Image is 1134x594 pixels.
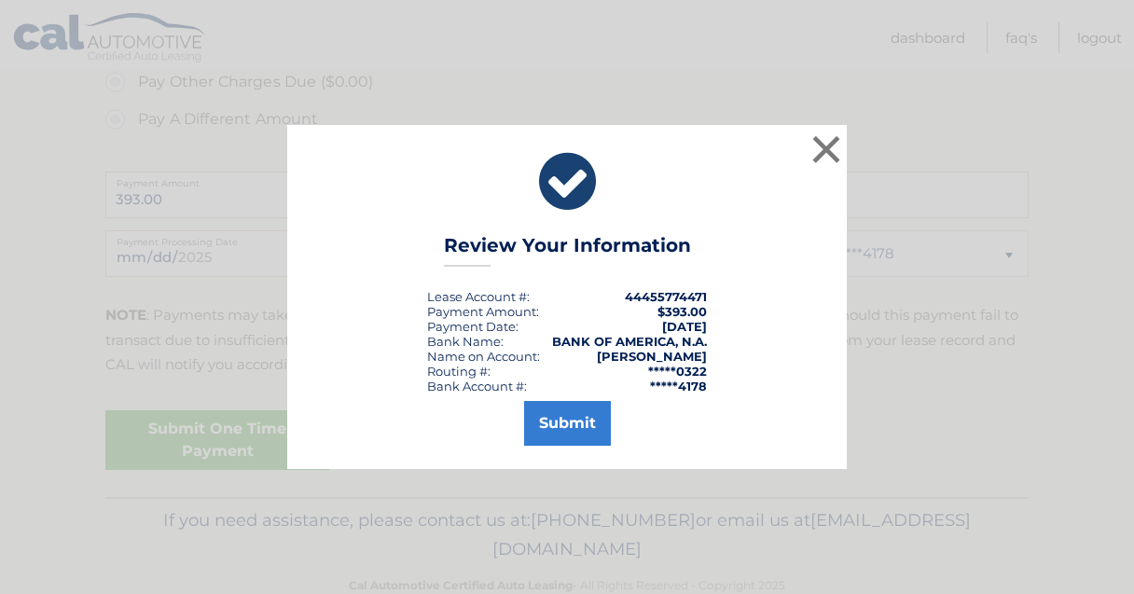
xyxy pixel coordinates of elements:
div: Name on Account: [427,349,540,364]
div: Bank Name: [427,334,504,349]
strong: BANK OF AMERICA, N.A. [552,334,707,349]
div: Lease Account #: [427,289,530,304]
div: Payment Amount: [427,304,539,319]
div: Routing #: [427,364,491,379]
strong: 44455774471 [625,289,707,304]
div: Bank Account #: [427,379,527,394]
button: Submit [524,401,611,446]
span: Payment Date [427,319,516,334]
strong: [PERSON_NAME] [597,349,707,364]
span: $393.00 [657,304,707,319]
span: [DATE] [662,319,707,334]
button: × [808,131,845,168]
h3: Review Your Information [444,234,691,267]
div: : [427,319,519,334]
